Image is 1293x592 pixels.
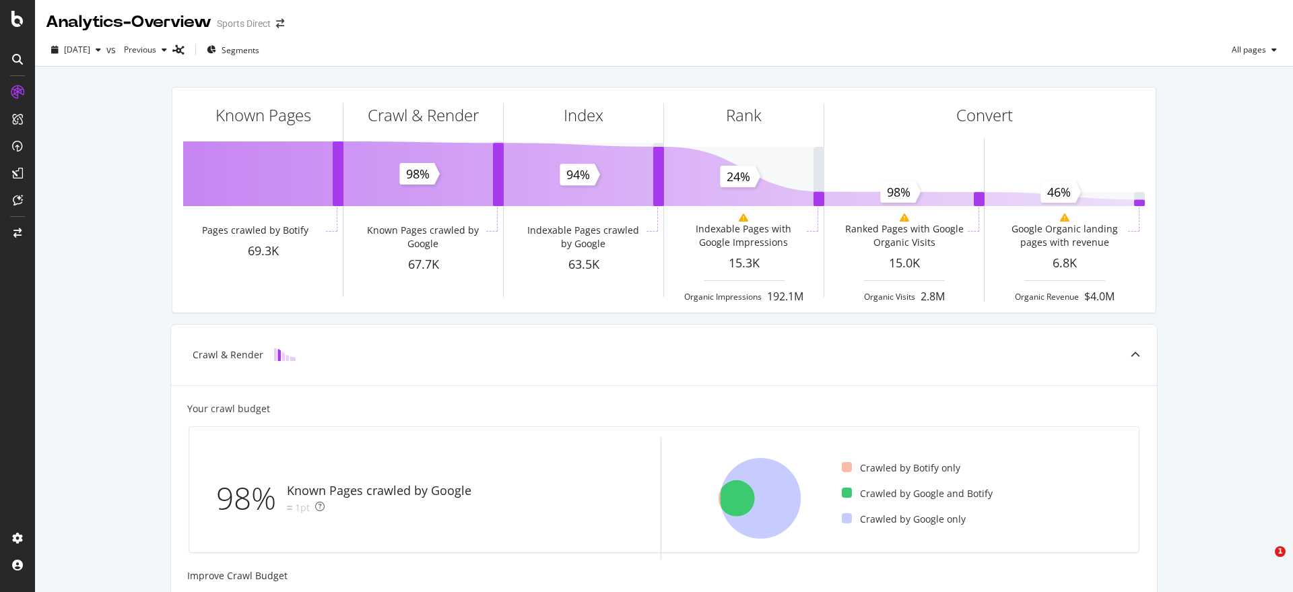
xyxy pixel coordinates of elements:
span: All pages [1226,44,1266,55]
span: Previous [119,44,156,55]
div: 69.3K [183,242,343,260]
button: [DATE] [46,39,106,61]
div: Crawl & Render [193,348,263,362]
span: 2025 Aug. 10th [64,44,90,55]
div: Rank [726,104,762,127]
iframe: Intercom live chat [1247,546,1280,579]
div: Indexable Pages with Google Impressions [683,222,803,249]
div: 1pt [295,501,310,515]
div: Known Pages crawled by Google [362,224,483,251]
div: 98% [216,476,287,521]
div: Analytics - Overview [46,11,211,34]
div: Sports Direct [217,17,271,30]
div: arrow-right-arrow-left [276,19,284,28]
div: 63.5K [504,256,663,273]
div: Improve Crawl Budget [187,569,1141,583]
div: 67.7K [343,256,503,273]
button: All pages [1226,39,1282,61]
div: Crawled by Google only [842,513,966,526]
div: Indexable Pages crawled by Google [523,224,643,251]
div: Known Pages [215,104,311,127]
div: 15.3K [664,255,824,272]
button: Previous [119,39,172,61]
img: Equal [287,506,292,510]
div: Crawled by Botify only [842,461,960,475]
div: Pages crawled by Botify [202,224,308,237]
div: Organic Impressions [684,291,762,302]
span: vs [106,43,119,57]
button: Segments [201,39,265,61]
span: Segments [222,44,259,56]
div: 192.1M [767,289,803,304]
span: 1 [1275,546,1286,557]
div: Crawled by Google and Botify [842,487,993,500]
img: block-icon [274,348,296,361]
div: Index [564,104,603,127]
div: Your crawl budget [187,402,270,416]
div: Crawl & Render [368,104,479,127]
div: Known Pages crawled by Google [287,482,471,500]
